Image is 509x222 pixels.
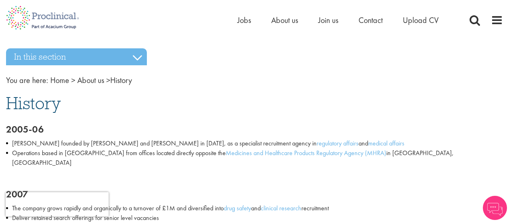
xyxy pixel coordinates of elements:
a: clinical research [261,204,301,212]
a: drug safety [224,204,251,212]
span: History [50,75,132,85]
a: breadcrumb link to About us [77,75,104,85]
li: Operations based in [GEOGRAPHIC_DATA] from offices located directly opposite the in [GEOGRAPHIC_D... [6,148,503,168]
li: [PERSON_NAME] founded by [PERSON_NAME] and [PERSON_NAME] in [DATE], as a specialist recruitment a... [6,139,503,148]
a: About us [271,15,298,25]
a: Medicines and Healthcare Products Regulatory Agency (MHRA) [226,149,386,157]
a: Jobs [237,15,251,25]
span: History [6,92,61,114]
span: > [71,75,75,85]
iframe: reCAPTCHA [6,192,109,216]
li: The company grows rapidly and organically to a turnover of £1M and diversified into and recruitment [6,203,503,213]
span: > [106,75,110,85]
img: Chatbot [483,196,507,220]
h3: In this section [6,48,147,65]
h2: 2007 [6,189,503,199]
a: Join us [318,15,338,25]
a: regulatory affairs [317,139,359,147]
span: You are here: [6,75,48,85]
a: Upload CV [403,15,439,25]
a: medical affairs [368,139,404,147]
h2: 2005-06 [6,124,503,135]
a: breadcrumb link to Home [50,75,69,85]
a: Contact [359,15,383,25]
